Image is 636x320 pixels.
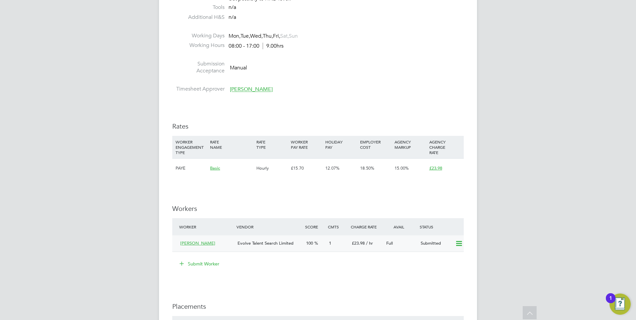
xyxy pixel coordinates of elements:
div: Cmts [326,221,349,233]
div: 08:00 - 17:00 [229,43,284,50]
span: Full [386,240,393,246]
span: 100 [306,240,313,246]
span: 18.50% [360,165,374,171]
div: Submitted [418,238,452,249]
span: 9.00hrs [263,43,284,49]
div: AGENCY CHARGE RATE [428,136,462,158]
h3: Placements [172,302,464,311]
div: WORKER ENGAGEMENT TYPE [174,136,208,158]
span: Manual [230,64,247,71]
label: Tools [172,4,225,11]
button: Open Resource Center, 1 new notification [609,294,631,315]
div: HOLIDAY PAY [324,136,358,153]
div: Vendor [235,221,303,233]
span: Mon, [229,33,240,39]
div: AGENCY MARKUP [393,136,427,153]
span: Wed, [250,33,263,39]
div: Worker [178,221,235,233]
span: [PERSON_NAME] [180,240,215,246]
div: PAYE [174,159,208,178]
label: Submission Acceptance [172,60,225,74]
div: EMPLOYER COST [358,136,393,153]
h3: Workers [172,204,464,213]
span: 1 [329,240,331,246]
label: Working Hours [172,42,225,49]
span: n/a [229,4,236,11]
label: Working Days [172,32,225,39]
div: Hourly [255,159,289,178]
h3: Rates [172,122,464,131]
span: Thu, [263,33,273,39]
button: Submit Worker [175,259,225,269]
span: Evolve Talent Search Limited [238,240,293,246]
span: £23.98 [352,240,365,246]
div: Status [418,221,464,233]
div: RATE NAME [208,136,254,153]
div: WORKER PAY RATE [289,136,324,153]
span: £23.98 [429,165,442,171]
span: Sat, [280,33,289,39]
span: Sun [289,33,298,39]
label: Timesheet Approver [172,86,225,93]
span: Fri, [273,33,280,39]
div: Charge Rate [349,221,384,233]
span: n/a [229,14,236,20]
div: Score [303,221,326,233]
span: 12.07% [325,165,340,171]
div: £15.70 [289,159,324,178]
span: [PERSON_NAME] [230,86,273,93]
span: 15.00% [395,165,409,171]
label: Additional H&S [172,14,225,21]
span: / hr [366,240,373,246]
div: 1 [609,298,612,307]
div: RATE TYPE [255,136,289,153]
span: Tue, [240,33,250,39]
div: Avail [384,221,418,233]
span: Basic [210,165,220,171]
